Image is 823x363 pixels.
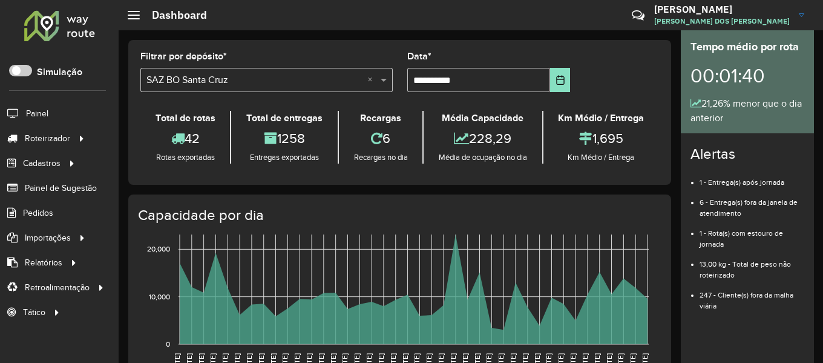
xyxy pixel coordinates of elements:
[690,39,804,55] div: Tempo médio por rota
[234,111,334,125] div: Total de entregas
[23,207,53,219] span: Pedidos
[143,152,227,164] div: Rotas exportadas
[147,245,170,253] text: 20,000
[25,132,70,145] span: Roteirizador
[25,182,97,195] span: Painel de Sugestão
[149,293,170,301] text: 10,000
[700,188,804,219] li: 6 - Entrega(s) fora da janela de atendimento
[700,281,804,311] li: 247 - Cliente(s) fora da malha viária
[367,73,378,87] span: Clear all
[23,157,61,170] span: Cadastros
[342,125,419,152] div: 6
[546,125,656,152] div: 1,695
[546,152,656,164] div: Km Médio / Entrega
[427,125,539,152] div: 228,29
[234,125,334,152] div: 1258
[143,125,227,152] div: 42
[143,111,227,125] div: Total de rotas
[342,111,419,125] div: Recargas
[690,96,804,125] div: 21,26% menor que o dia anterior
[690,55,804,96] div: 00:01:40
[625,2,651,28] a: Contato Rápido
[550,68,570,92] button: Choose Date
[407,49,431,64] label: Data
[342,152,419,164] div: Recargas no dia
[25,281,90,294] span: Retroalimentação
[654,16,790,27] span: [PERSON_NAME] DOS [PERSON_NAME]
[427,152,539,164] div: Média de ocupação no dia
[138,207,659,224] h4: Capacidade por dia
[25,231,71,244] span: Importações
[140,8,207,22] h2: Dashboard
[140,49,227,64] label: Filtrar por depósito
[25,256,62,269] span: Relatórios
[654,4,790,15] h3: [PERSON_NAME]
[26,107,48,120] span: Painel
[546,111,656,125] div: Km Médio / Entrega
[690,145,804,163] h4: Alertas
[700,168,804,188] li: 1 - Entrega(s) após jornada
[37,65,82,79] label: Simulação
[700,250,804,281] li: 13,00 kg - Total de peso não roteirizado
[23,306,45,319] span: Tático
[166,340,170,348] text: 0
[234,152,334,164] div: Entregas exportadas
[427,111,539,125] div: Média Capacidade
[700,219,804,250] li: 1 - Rota(s) com estouro de jornada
